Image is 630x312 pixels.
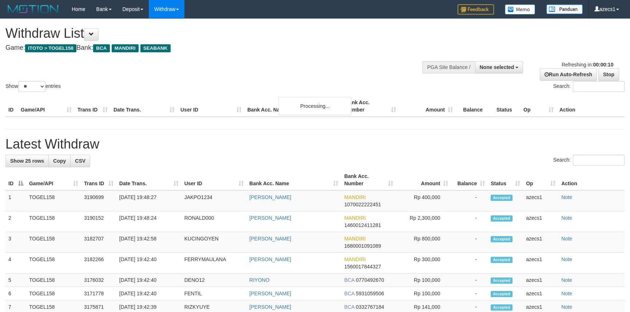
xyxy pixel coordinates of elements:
[182,273,247,287] td: DENO12
[250,304,291,310] a: [PERSON_NAME]
[116,273,182,287] td: [DATE] 19:42:40
[116,190,182,211] td: [DATE] 19:48:27
[250,291,291,296] a: [PERSON_NAME]
[26,170,81,190] th: Game/API: activate to sort column ascending
[491,236,513,242] span: Accepted
[279,97,351,115] div: Processing...
[140,44,171,52] span: SEABANK
[344,256,366,262] span: MANDIRI
[111,96,178,117] th: Date Trans.
[26,190,81,211] td: TOGEL158
[75,96,111,117] th: Trans ID
[561,256,572,262] a: Note
[458,4,494,15] img: Feedback.jpg
[182,170,247,190] th: User ID: activate to sort column ascending
[562,62,613,68] span: Refreshing in:
[116,170,182,190] th: Date Trans.: activate to sort column ascending
[451,232,488,253] td: -
[5,253,26,273] td: 4
[505,4,535,15] img: Button%20Memo.svg
[344,202,381,207] span: Copy 1070022222451 to clipboard
[561,304,572,310] a: Note
[5,155,49,167] a: Show 25 rows
[182,253,247,273] td: FERRYMAULANA
[491,304,513,311] span: Accepted
[5,137,625,151] h1: Latest Withdraw
[26,232,81,253] td: TOGEL158
[48,155,71,167] a: Copy
[561,194,572,200] a: Note
[561,291,572,296] a: Note
[5,96,18,117] th: ID
[491,257,513,263] span: Accepted
[396,253,451,273] td: Rp 300,000
[116,253,182,273] td: [DATE] 19:42:40
[341,170,396,190] th: Bank Acc. Number: activate to sort column ascending
[344,291,354,296] span: BCA
[451,190,488,211] td: -
[561,277,572,283] a: Note
[182,287,247,300] td: FENTIL
[247,170,342,190] th: Bank Acc. Name: activate to sort column ascending
[523,253,558,273] td: azecs1
[573,81,625,92] input: Search:
[10,158,44,164] span: Show 25 rows
[480,64,514,70] span: None selected
[250,236,291,242] a: [PERSON_NAME]
[81,211,116,232] td: 3190152
[523,232,558,253] td: azecs1
[491,277,513,284] span: Accepted
[396,273,451,287] td: Rp 100,000
[5,211,26,232] td: 2
[396,287,451,300] td: Rp 100,000
[178,96,244,117] th: User ID
[250,256,291,262] a: [PERSON_NAME]
[422,61,475,73] div: PGA Site Balance /
[593,62,613,68] strong: 00:00:10
[5,4,61,15] img: MOTION_logo.png
[344,304,354,310] span: BCA
[344,243,381,249] span: Copy 1680001091089 to clipboard
[18,81,45,92] select: Showentries
[523,287,558,300] td: azecs1
[81,190,116,211] td: 3190699
[396,211,451,232] td: Rp 2,300,000
[81,253,116,273] td: 3182266
[491,291,513,297] span: Accepted
[491,215,513,222] span: Accepted
[26,211,81,232] td: TOGEL158
[546,4,583,14] img: panduan.png
[25,44,76,52] span: ITOTO > TOGEL158
[561,236,572,242] a: Note
[5,232,26,253] td: 3
[598,68,619,81] a: Stop
[494,96,521,117] th: Status
[244,96,342,117] th: Bank Acc. Name
[344,194,366,200] span: MANDIRI
[182,190,247,211] td: JAKPO1234
[523,211,558,232] td: azecs1
[93,44,109,52] span: BCA
[81,170,116,190] th: Trans ID: activate to sort column ascending
[5,287,26,300] td: 6
[396,170,451,190] th: Amount: activate to sort column ascending
[250,277,270,283] a: RIYONO
[573,155,625,166] input: Search:
[344,264,381,270] span: Copy 1560017844327 to clipboard
[451,287,488,300] td: -
[451,211,488,232] td: -
[5,170,26,190] th: ID: activate to sort column descending
[81,287,116,300] td: 3171778
[116,287,182,300] td: [DATE] 19:42:40
[344,236,366,242] span: MANDIRI
[116,232,182,253] td: [DATE] 19:42:58
[344,222,381,228] span: Copy 1460012411281 to clipboard
[70,155,90,167] a: CSV
[488,170,523,190] th: Status: activate to sort column ascending
[26,273,81,287] td: TOGEL158
[451,170,488,190] th: Balance: activate to sort column ascending
[112,44,139,52] span: MANDIRI
[561,215,572,221] a: Note
[557,96,625,117] th: Action
[451,253,488,273] td: -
